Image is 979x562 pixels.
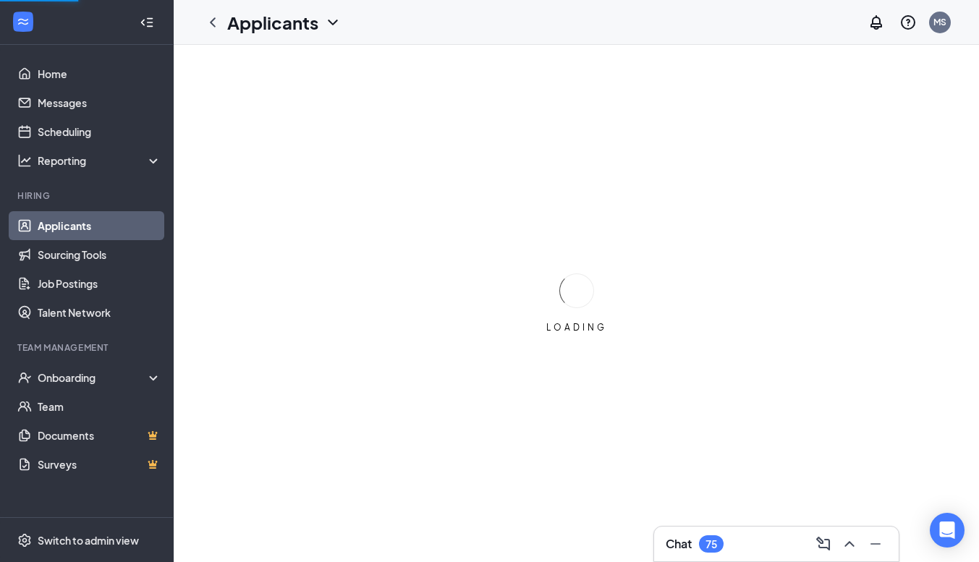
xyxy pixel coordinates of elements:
[17,533,32,548] svg: Settings
[38,533,139,548] div: Switch to admin view
[140,15,154,30] svg: Collapse
[38,240,161,269] a: Sourcing Tools
[38,153,162,168] div: Reporting
[16,14,30,29] svg: WorkstreamLogo
[227,10,318,35] h1: Applicants
[38,117,161,146] a: Scheduling
[38,211,161,240] a: Applicants
[38,298,161,327] a: Talent Network
[815,535,832,553] svg: ComposeMessage
[38,392,161,421] a: Team
[867,535,884,553] svg: Minimize
[38,88,161,117] a: Messages
[868,14,885,31] svg: Notifications
[38,421,161,450] a: DocumentsCrown
[838,532,861,555] button: ChevronUp
[38,269,161,298] a: Job Postings
[812,532,835,555] button: ComposeMessage
[38,370,149,385] div: Onboarding
[17,190,158,202] div: Hiring
[666,536,692,552] h3: Chat
[930,513,965,548] div: Open Intercom Messenger
[841,535,858,553] svg: ChevronUp
[17,370,32,385] svg: UserCheck
[541,321,613,333] div: LOADING
[899,14,917,31] svg: QuestionInfo
[204,14,221,31] svg: ChevronLeft
[38,450,161,479] a: SurveysCrown
[933,16,946,28] div: MS
[17,153,32,168] svg: Analysis
[324,14,342,31] svg: ChevronDown
[17,341,158,354] div: Team Management
[705,538,717,550] div: 75
[864,532,887,555] button: Minimize
[38,59,161,88] a: Home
